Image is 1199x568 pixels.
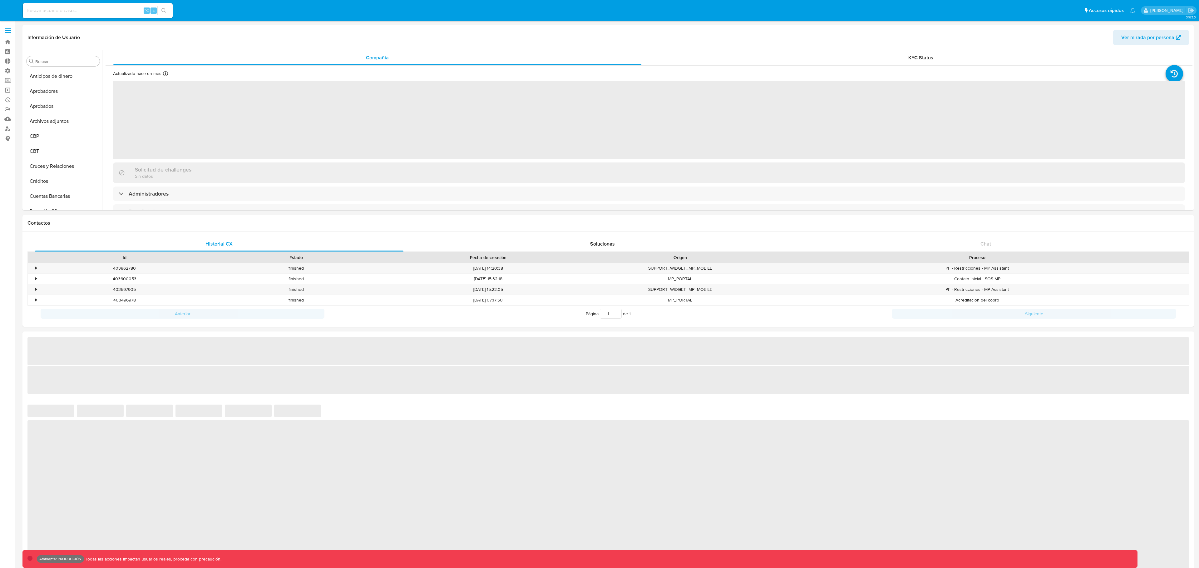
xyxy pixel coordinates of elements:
span: Página de [586,309,631,319]
div: • [35,286,37,292]
div: Acreditacion del cobro [766,295,1189,305]
button: Aprobadores [24,84,102,99]
span: ‌ [27,405,74,417]
div: 403600053 [39,274,210,284]
div: Administradores [113,187,1185,201]
span: ‌ [113,81,1185,159]
div: finished [210,263,382,273]
button: Ver mirada por persona [1113,30,1189,45]
div: 403496978 [39,295,210,305]
p: Sin datos [135,173,191,179]
div: SUPPORT_WIDGET_MP_MOBILE [594,263,766,273]
span: Ver mirada por persona [1121,30,1174,45]
div: • [35,297,37,303]
div: • [35,265,37,271]
button: CBT [24,144,102,159]
span: ‌ [274,405,321,417]
button: CBP [24,129,102,144]
button: Buscar [29,59,34,64]
div: 403597905 [39,284,210,295]
span: ⌥ [144,7,149,13]
div: Fecha de creación [386,254,590,261]
div: [DATE] 15:22:05 [382,284,594,295]
div: PF - Restricciones - MP Assistant [766,284,1189,295]
h3: Beneficiarios [129,208,160,215]
a: Salir [1188,7,1194,14]
div: finished [210,284,382,295]
span: ‌ [175,405,222,417]
a: Notificaciones [1130,8,1135,13]
p: Todas las acciones impactan usuarios reales, proceda con precaución. [84,556,221,562]
div: MP_PORTAL [594,295,766,305]
input: Buscar usuario o caso... [23,7,173,15]
p: Ambiente: PRODUCCIÓN [39,558,81,560]
div: • [35,276,37,282]
div: Solicitud de challengesSin datos [113,162,1185,183]
h1: Información de Usuario [27,34,80,41]
div: Contato inicial - SOS MP [766,274,1189,284]
button: Cuentas Bancarias [24,189,102,204]
button: Anterior [41,309,324,319]
div: finished [210,295,382,305]
button: Datos Modificados [24,204,102,219]
div: PF - Restricciones - MP Assistant [766,263,1189,273]
div: [DATE] 14:20:38 [382,263,594,273]
div: Origen [599,254,762,261]
span: ‌ [27,337,1189,365]
span: 1 [629,311,631,317]
div: 403962780 [39,263,210,273]
span: Accesos rápidos [1089,7,1124,14]
span: ‌ [126,405,173,417]
h3: Administradores [129,190,169,197]
span: ‌ [27,366,1189,394]
div: finished [210,274,382,284]
h1: Contactos [27,220,1189,226]
button: Siguiente [892,309,1176,319]
div: [DATE] 07:17:50 [382,295,594,305]
button: Créditos [24,174,102,189]
span: KYC Status [908,54,933,61]
div: SUPPORT_WIDGET_MP_MOBILE [594,284,766,295]
div: Proceso [770,254,1184,261]
span: Soluciones [590,240,615,247]
div: Id [43,254,206,261]
span: ‌ [225,405,272,417]
p: Actualizado hace un mes [113,71,161,77]
button: Archivos adjuntos [24,114,102,129]
div: Beneficiarios [113,204,1185,219]
button: Anticipos de dinero [24,69,102,84]
button: search-icon [157,6,170,15]
p: leandrojossue.ramirez@mercadolibre.com.co [1150,7,1186,13]
div: Estado [215,254,378,261]
span: Historial CX [205,240,233,247]
button: Aprobados [24,99,102,114]
span: ‌ [77,405,124,417]
h3: Solicitud de challenges [135,166,191,173]
div: [DATE] 15:32:18 [382,274,594,284]
button: Cruces y Relaciones [24,159,102,174]
span: Chat [980,240,991,247]
span: Compañía [366,54,389,61]
div: MP_PORTAL [594,274,766,284]
span: s [153,7,155,13]
input: Buscar [35,59,97,64]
